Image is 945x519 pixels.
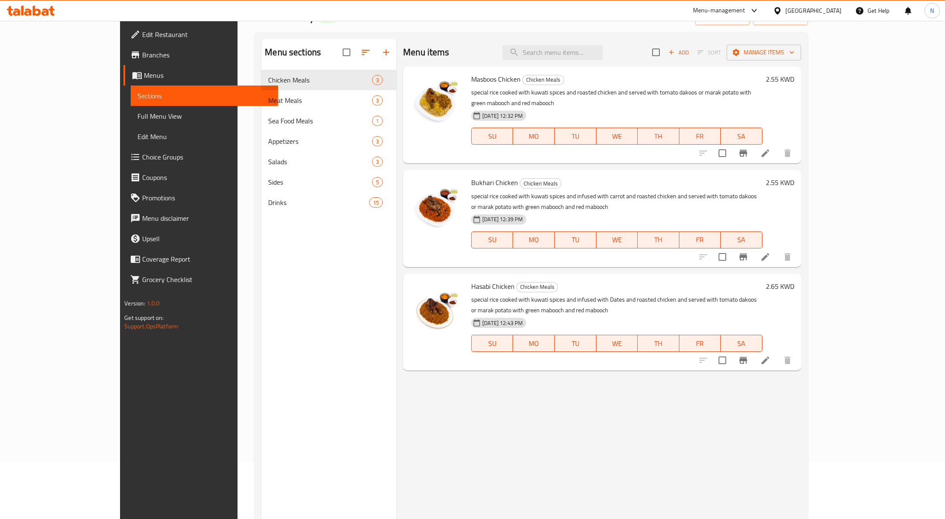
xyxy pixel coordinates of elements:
[721,231,762,248] button: SA
[372,116,383,126] div: items
[123,228,278,249] a: Upsell
[268,95,372,106] span: Meat Meals
[372,76,382,84] span: 3
[471,191,762,212] p: special rice cooked with kuwati spices and infused with carrot and roasted chicken and served wit...
[475,234,510,246] span: SU
[516,130,551,143] span: MO
[261,111,396,131] div: Sea Food Meals1
[679,231,721,248] button: FR
[471,335,513,352] button: SU
[268,157,372,167] span: Salads
[147,298,160,309] span: 1.0.0
[702,12,743,23] span: import
[721,128,762,145] button: SA
[683,234,718,246] span: FR
[142,172,271,183] span: Coupons
[777,143,798,163] button: delete
[124,298,145,309] span: Version:
[479,112,526,120] span: [DATE] 12:32 PM
[596,335,638,352] button: WE
[144,70,271,80] span: Menus
[123,147,278,167] a: Choice Groups
[760,12,801,23] span: export
[471,280,515,293] span: Hasabi Chicken
[261,172,396,192] div: Sides5
[410,280,464,335] img: Hasabi Chicken
[471,87,762,108] p: special rice cooked with kuwati spices and roasted chicken and served with tomato dakoos or marak...
[665,46,692,59] button: Add
[137,111,271,121] span: Full Menu View
[724,130,759,143] span: SA
[679,128,721,145] button: FR
[369,199,382,207] span: 15
[142,213,271,223] span: Menu disclaimer
[766,177,794,188] h6: 2.55 KWD
[376,42,396,63] button: Add section
[372,117,382,125] span: 1
[523,75,564,85] span: Chicken Meals
[760,355,770,365] a: Edit menu item
[596,128,638,145] button: WE
[733,47,794,58] span: Manage items
[471,73,521,86] span: Masboos Chicken
[713,144,731,162] span: Select to update
[372,157,383,167] div: items
[558,337,593,350] span: TU
[137,131,271,142] span: Edit Menu
[123,188,278,208] a: Promotions
[471,128,513,145] button: SU
[268,116,372,126] span: Sea Food Meals
[372,136,383,146] div: items
[131,86,278,106] a: Sections
[641,234,676,246] span: TH
[372,75,383,85] div: items
[733,143,753,163] button: Branch-specific-item
[558,130,593,143] span: TU
[123,208,278,228] a: Menu disclaimer
[268,136,372,146] div: Appetizers
[516,337,551,350] span: MO
[403,46,450,59] h2: Menu items
[513,128,555,145] button: MO
[471,231,513,248] button: SU
[265,46,321,59] h2: Menu sections
[268,197,369,208] div: Drinks
[713,351,731,369] span: Select to update
[600,337,635,350] span: WE
[123,45,278,65] a: Branches
[261,151,396,172] div: Salads3
[692,46,727,59] span: Select section first
[123,24,278,45] a: Edit Restaurant
[517,282,558,292] span: Chicken Meals
[785,6,842,15] div: [GEOGRAPHIC_DATA]
[124,321,178,332] a: Support.OpsPlatform
[338,43,355,61] span: Select all sections
[638,335,679,352] button: TH
[471,176,518,189] span: Bukhari Chicken
[124,312,163,323] span: Get support on:
[123,65,278,86] a: Menus
[471,294,762,316] p: special rice cooked with kuwati spices and infused with Dates and roasted chicken and served with...
[647,43,665,61] span: Select section
[693,6,745,16] div: Menu-management
[683,130,718,143] span: FR
[724,337,759,350] span: SA
[268,75,372,85] div: Chicken Meals
[372,137,382,145] span: 3
[667,48,690,57] span: Add
[479,215,526,223] span: [DATE] 12:39 PM
[600,130,635,143] span: WE
[520,179,561,188] span: Chicken Meals
[733,247,753,267] button: Branch-specific-item
[777,350,798,371] button: delete
[638,231,679,248] button: TH
[638,128,679,145] button: TH
[558,234,593,246] span: TU
[713,248,731,266] span: Select to update
[766,73,794,85] h6: 2.55 KWD
[123,269,278,290] a: Grocery Checklist
[724,234,759,246] span: SA
[142,234,271,244] span: Upsell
